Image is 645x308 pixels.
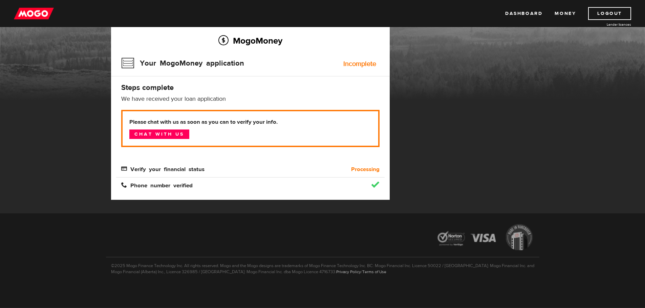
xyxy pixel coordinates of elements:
[14,7,54,20] img: mogo_logo-11ee424be714fa7cbb0f0f49df9e16ec.png
[588,7,631,20] a: Logout
[431,219,539,257] img: legal-icons-92a2ffecb4d32d839781d1b4e4802d7b.png
[580,22,631,27] a: Lender licences
[121,95,380,103] p: We have received your loan application
[129,118,371,126] b: Please chat with us as soon as you can to verify your info.
[121,166,205,171] span: Verify your financial status
[129,129,189,139] a: Chat with us
[510,151,645,308] iframe: LiveChat chat widget
[106,257,539,275] p: ©2025 Mogo Finance Technology Inc. All rights reserved. Mogo and the Mogo designs are trademarks ...
[555,7,576,20] a: Money
[362,269,386,275] a: Terms of Use
[505,7,542,20] a: Dashboard
[351,165,380,173] b: Processing
[121,182,193,188] span: Phone number verified
[121,83,380,92] h4: Steps complete
[121,33,380,48] h2: MogoMoney
[121,54,244,72] h3: Your MogoMoney application
[336,269,361,275] a: Privacy Policy
[343,61,376,67] div: Incomplete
